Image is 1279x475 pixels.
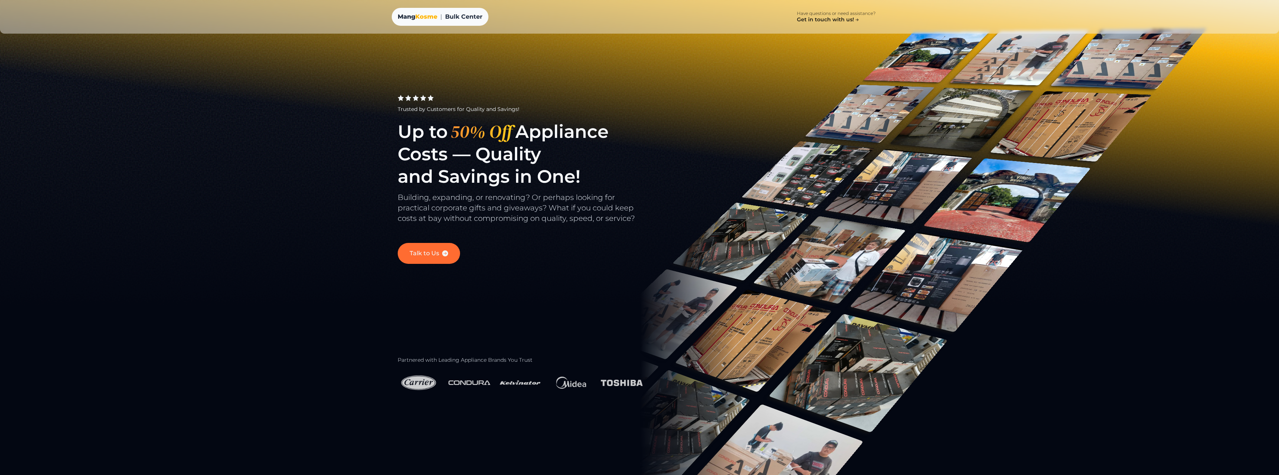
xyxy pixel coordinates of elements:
h4: Get in touch with us! [797,16,860,23]
img: Toshiba Logo [601,375,643,391]
p: Have questions or need assistance? [797,10,876,16]
img: Kelvinator Logo [499,370,541,396]
div: Mang [398,12,437,21]
h1: Up to Appliance Costs — Quality and Savings in One! [398,120,656,188]
img: Midea Logo [550,370,592,396]
h2: Partnered with Leading Appliance Brands You Trust [398,357,656,364]
img: Carrier Logo [398,370,440,396]
span: 50% Off [448,120,515,143]
span: Bulk Center [445,12,482,21]
a: Have questions or need assistance? Get in touch with us! [785,6,888,28]
a: MangKosme [398,12,437,21]
img: Condura Logo [448,376,490,389]
div: Trusted by Customers for Quality and Savings! [398,105,656,113]
span: | [440,12,442,21]
span: Kosme [415,13,437,20]
p: Building, expanding, or renovating? Or perhaps looking for practical corporate gifts and giveaway... [398,192,656,231]
a: Talk to Us [398,243,460,264]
